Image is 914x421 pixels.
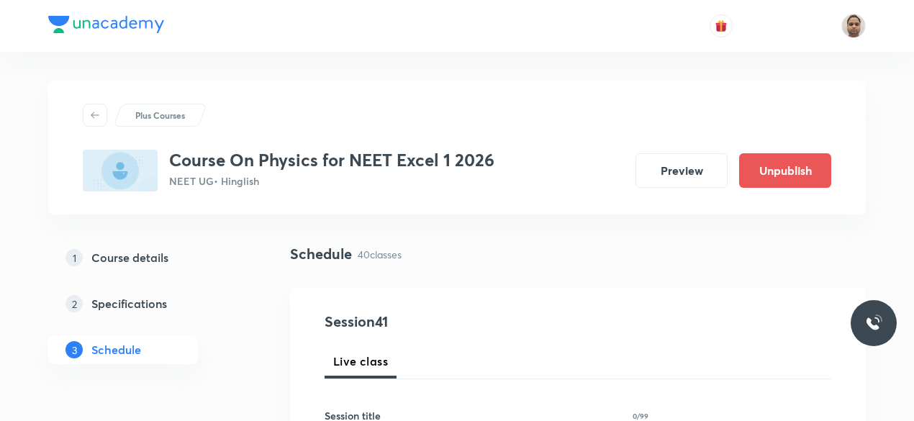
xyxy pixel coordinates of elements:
span: Live class [333,353,388,370]
p: 3 [65,341,83,358]
a: 2Specifications [48,289,244,318]
img: B41BA287-7A91-436B-89C5-07D6602295DD_plus.png [83,150,158,191]
h3: Course On Physics for NEET Excel 1 2026 [169,150,494,171]
p: Plus Courses [135,109,185,122]
h5: Course details [91,249,168,266]
h4: Session 41 [325,311,587,332]
p: 2 [65,295,83,312]
button: Unpublish [739,153,831,188]
h5: Specifications [91,295,167,312]
p: NEET UG • Hinglish [169,173,494,189]
p: 1 [65,249,83,266]
button: avatar [710,14,733,37]
h5: Schedule [91,341,141,358]
button: Preview [635,153,728,188]
a: Company Logo [48,16,164,37]
img: Company Logo [48,16,164,33]
a: 1Course details [48,243,244,272]
p: 40 classes [358,247,402,262]
img: ttu [865,314,882,332]
img: avatar [715,19,728,32]
h4: Schedule [290,243,352,265]
img: Shekhar Banerjee [841,14,866,38]
p: 0/99 [633,412,648,420]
